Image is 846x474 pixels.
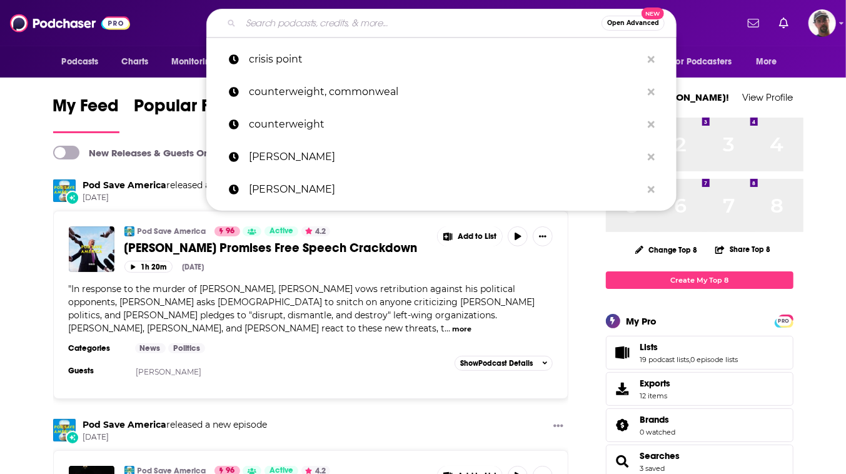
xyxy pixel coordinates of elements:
a: Popular Feed [134,95,241,133]
button: more [452,324,471,335]
input: Search podcasts, credits, & more... [241,13,602,33]
img: User Profile [808,9,836,37]
button: Show profile menu [808,9,836,37]
span: Exports [640,378,671,389]
a: Create My Top 8 [606,271,793,288]
a: New Releases & Guests Only [53,146,218,159]
span: PRO [777,316,792,326]
span: New [642,8,664,19]
button: open menu [163,50,232,74]
a: 0 episode lists [691,355,738,364]
a: Charts [114,50,156,74]
button: 4.2 [301,226,330,236]
a: Searches [640,450,680,461]
button: Show More Button [548,419,568,435]
p: crisis point [249,43,642,76]
p: Danielle Allen [249,173,642,206]
span: ... [445,323,451,334]
a: View Profile [743,91,793,103]
button: Show More Button [533,226,553,246]
a: counterweight, commonweal [206,76,677,108]
span: More [756,53,777,71]
a: 0 watched [640,428,676,436]
a: My Feed [53,95,119,133]
p: counterweight, commonweal [249,76,642,108]
a: News [135,343,166,353]
a: 96 [214,226,240,236]
a: Brands [640,414,676,425]
div: Search podcasts, credits, & more... [206,9,677,38]
span: Add to List [458,232,496,241]
span: Popular Feed [134,95,241,124]
span: [PERSON_NAME] Promises Free Speech Crackdown [124,240,418,256]
div: New Episode [66,431,79,445]
a: 3 saved [640,464,665,473]
h3: Categories [69,343,125,353]
button: open menu [664,50,750,74]
a: [PERSON_NAME] [136,367,201,376]
button: Open AdvancedNew [602,16,665,31]
a: [PERSON_NAME] Promises Free Speech Crackdown [124,240,428,256]
img: Pod Save America [53,419,76,441]
span: Lists [606,336,793,370]
p: counterweight [249,108,642,141]
span: Active [269,225,293,238]
span: Exports [610,380,635,398]
a: Exports [606,372,793,406]
a: 19 podcast lists [640,355,690,364]
span: Lists [640,341,658,353]
a: Active [264,226,298,236]
span: Charts [122,53,149,71]
div: My Pro [627,315,657,327]
p: Daniel Bessner [249,141,642,173]
span: Show Podcast Details [460,359,533,368]
span: My Feed [53,95,119,124]
span: " [69,283,535,334]
img: Pod Save America [53,179,76,202]
button: ShowPodcast Details [455,356,553,371]
button: 1h 20m [124,261,173,273]
span: Brands [640,414,670,425]
a: Lists [610,344,635,361]
a: Show notifications dropdown [743,13,764,34]
button: Change Top 8 [628,242,705,258]
span: Brands [606,408,793,442]
button: open menu [747,50,793,74]
span: In response to the murder of [PERSON_NAME], [PERSON_NAME] vows retribution against his political ... [69,283,535,334]
h3: Guests [69,366,125,376]
h3: released a new episode [83,179,268,191]
span: Logged in as cjPurdy [808,9,836,37]
a: Lists [640,341,738,353]
span: , [690,355,691,364]
span: For Podcasters [672,53,732,71]
a: Pod Save America [83,419,167,430]
a: Pod Save America [83,179,167,191]
button: Share Top 8 [715,237,771,261]
a: [PERSON_NAME] [206,141,677,173]
span: Open Advanced [607,20,659,26]
span: 12 items [640,391,671,400]
img: Podchaser - Follow, Share and Rate Podcasts [10,11,130,35]
div: [DATE] [183,263,204,271]
div: New Episode [66,191,79,204]
img: Pod Save America [124,226,134,236]
a: Politics [168,343,205,353]
img: Trump Promises Free Speech Crackdown [69,226,114,272]
button: open menu [53,50,115,74]
span: [DATE] [83,432,268,443]
a: Pod Save America [138,226,206,236]
a: Brands [610,416,635,434]
a: PRO [777,315,792,325]
button: Show More Button [438,226,503,246]
a: Show notifications dropdown [774,13,793,34]
a: counterweight [206,108,677,141]
span: Monitoring [171,53,216,71]
span: Podcasts [62,53,99,71]
span: 96 [226,225,235,238]
span: [DATE] [83,193,268,203]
